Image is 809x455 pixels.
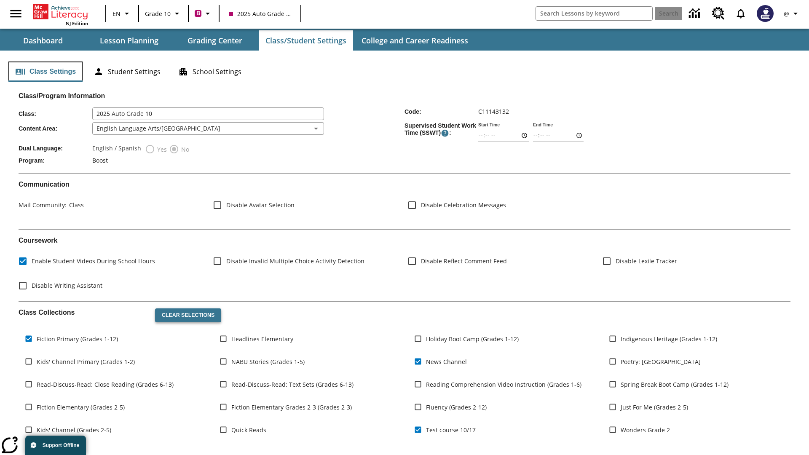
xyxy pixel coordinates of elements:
span: EN [113,9,121,18]
span: Class [67,201,84,209]
img: Avatar [757,5,774,22]
span: Disable Writing Assistant [32,281,102,290]
a: Data Center [684,2,707,25]
span: Grade 10 [145,9,171,18]
button: Grading Center [173,30,257,51]
span: Quick Reads [231,426,266,434]
span: Holiday Boot Camp (Grades 1-12) [426,335,519,343]
label: Start Time [478,122,500,128]
span: Disable Celebration Messages [421,201,506,209]
div: Coursework [19,236,790,294]
span: Boost [92,156,108,164]
span: Fiction Elementary Grades 2-3 (Grades 2-3) [231,403,352,412]
button: Boost Class color is violet red. Change class color [191,6,216,21]
span: Enable Student Videos During School Hours [32,257,155,265]
span: Disable Invalid Multiple Choice Activity Detection [226,257,364,265]
div: Home [33,3,88,27]
h2: Class/Program Information [19,92,790,100]
button: College and Career Readiness [355,30,475,51]
label: English / Spanish [92,144,141,154]
h2: Communication [19,180,790,188]
span: Class : [19,110,92,117]
span: Fluency (Grades 2-12) [426,403,487,412]
span: C11143132 [478,107,509,115]
button: Dashboard [1,30,85,51]
span: NJ Edition [66,20,88,27]
span: Poetry: [GEOGRAPHIC_DATA] [621,357,701,366]
span: Kids' Channel (Grades 2-5) [37,426,111,434]
button: Select a new avatar [752,3,779,24]
button: Lesson Planning [87,30,171,51]
button: Profile/Settings [779,6,806,21]
span: Just For Me (Grades 2-5) [621,403,688,412]
button: Student Settings [87,62,167,82]
span: Disable Reflect Comment Feed [421,257,507,265]
span: Wonders Grade 2 [621,426,670,434]
button: Language: EN, Select a language [109,6,136,21]
span: Indigenous Heritage (Grades 1-12) [621,335,717,343]
span: Fiction Elementary (Grades 2-5) [37,403,125,412]
button: Support Offline [25,436,86,455]
span: Code : [404,108,478,115]
span: Mail Community : [19,201,67,209]
span: Read-Discuss-Read: Close Reading (Grades 6-13) [37,380,174,389]
div: Class/Student Settings [8,62,801,82]
button: Class Settings [8,62,83,82]
span: 2025 Auto Grade 10 [229,9,291,18]
label: End Time [533,122,553,128]
span: Headlines Elementary [231,335,293,343]
div: English Language Arts/[GEOGRAPHIC_DATA] [92,122,324,135]
span: Content Area : [19,125,92,132]
button: Grade: Grade 10, Select a grade [142,6,185,21]
span: Reading Comprehension Video Instruction (Grades 1-6) [426,380,581,389]
button: Clear Selections [155,308,221,323]
span: Yes [155,145,167,154]
button: Class/Student Settings [259,30,353,51]
a: Notifications [730,3,752,24]
span: Kids' Channel Primary (Grades 1-2) [37,357,135,366]
span: @ [784,9,789,18]
a: Home [33,3,88,20]
span: News Channel [426,357,467,366]
span: Spring Break Boot Camp (Grades 1-12) [621,380,729,389]
div: Class/Program Information [19,100,790,166]
input: search field [536,7,652,20]
span: Disable Avatar Selection [226,201,295,209]
a: Resource Center, Will open in new tab [707,2,730,25]
span: Dual Language : [19,145,92,152]
div: Communication [19,180,790,222]
span: Supervised Student Work Time (SSWT) : [404,122,478,137]
span: Disable Lexile Tracker [616,257,677,265]
span: No [179,145,189,154]
button: Open side menu [3,1,28,26]
h2: Course work [19,236,790,244]
span: NABU Stories (Grades 1-5) [231,357,305,366]
h2: Class Collections [19,308,148,316]
span: Test course 10/17 [426,426,476,434]
span: Support Offline [43,442,79,448]
div: Class Collections [19,302,790,449]
span: Fiction Primary (Grades 1-12) [37,335,118,343]
span: Read-Discuss-Read: Text Sets (Grades 6-13) [231,380,354,389]
span: Program : [19,157,92,164]
span: B [196,8,200,19]
button: School Settings [171,62,248,82]
input: Class [92,107,324,120]
button: Supervised Student Work Time is the timeframe when students can take LevelSet and when lessons ar... [441,129,449,137]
